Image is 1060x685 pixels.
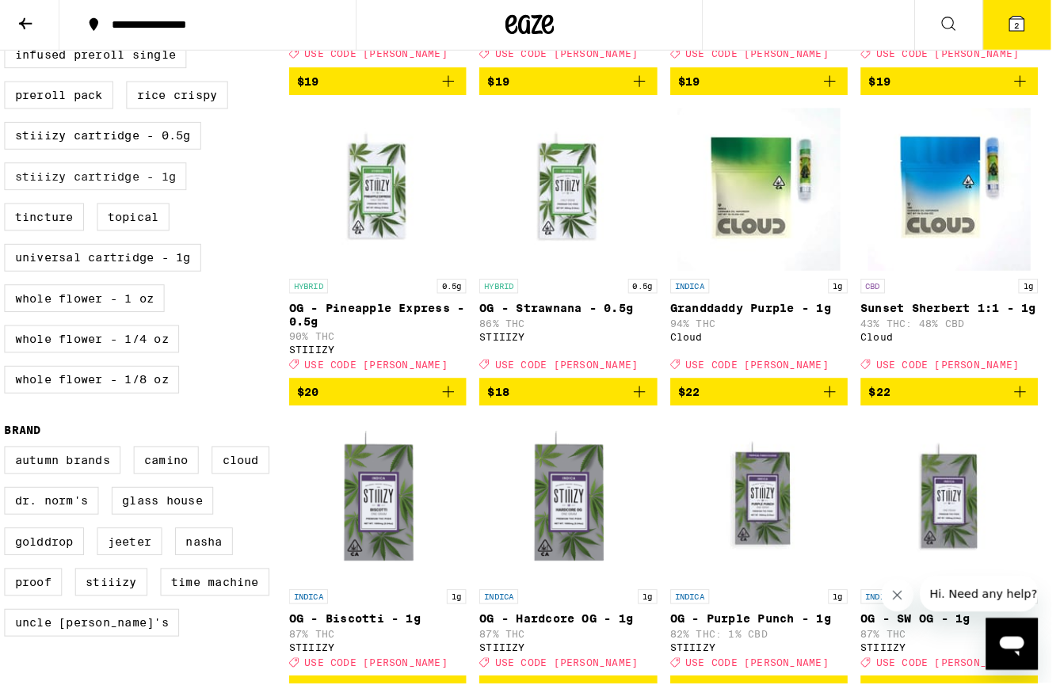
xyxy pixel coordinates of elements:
p: 94% THC [662,311,834,322]
a: Open page for OG - Purple Punch - 1g from STIIIZY [662,409,834,660]
img: STIIIZY - OG - Biscotti - 1g [297,409,456,568]
p: INDICA [475,576,513,590]
label: Whole Flower - 1 oz [13,279,169,306]
p: INDICA [662,576,700,590]
iframe: Message from company [905,562,1020,597]
p: 87% THC [475,614,648,624]
a: Open page for OG - Biscotti - 1g from STIIIZY [290,409,463,660]
a: Open page for Sunset Sherbert 1:1 - 1g from Cloud [847,107,1020,370]
img: STIIIZY - OG - Hardcore OG - 1g [482,409,641,568]
img: STIIIZY - OG - Strawnana - 0.5g [482,107,641,265]
p: 1g [815,273,834,287]
div: STIIIZY [475,325,648,335]
p: 82% THC: 1% CBD [662,614,834,624]
a: Open page for OG - SW OG - 1g from STIIIZY [847,409,1020,660]
p: 1g [444,576,463,590]
span: $22 [855,377,876,390]
span: USE CODE [PERSON_NAME] [862,641,1001,652]
button: Add to bag [475,370,648,397]
p: 86% THC [475,311,648,322]
label: Rice Crispy [132,81,231,108]
span: 2 [997,21,1001,31]
p: 0.5g [434,273,463,287]
label: GoldDrop [13,516,90,542]
span: $18 [483,377,505,390]
p: 0.5g [620,273,649,287]
label: STIIIZY [82,555,152,582]
p: INDICA [847,576,885,590]
p: HYBRID [475,273,513,287]
span: USE CODE [PERSON_NAME] [677,352,816,362]
p: OG - Hardcore OG - 1g [475,598,648,611]
label: Jeeter [103,516,166,542]
p: OG - SW OG - 1g [847,598,1020,611]
label: Dr. Norm's [13,476,105,503]
button: Add to bag [847,67,1020,94]
label: STIIIZY Cartridge - 1g [13,160,190,187]
img: Cloud - Granddaddy Purple - 1g [669,107,827,265]
span: $19 [298,74,319,87]
p: OG - Purple Punch - 1g [662,598,834,611]
img: Cloud - Sunset Sherbert 1:1 - 1g [854,107,1012,265]
a: Open page for OG - Strawnana - 0.5g from STIIIZY [475,107,648,370]
p: 1g [630,576,649,590]
span: $22 [669,377,691,390]
button: Add to bag [662,67,834,94]
label: Uncle [PERSON_NAME]'s [13,595,183,622]
p: Granddaddy Purple - 1g [662,295,834,308]
legend: Brand [13,414,48,427]
p: INDICA [290,576,328,590]
span: USE CODE [PERSON_NAME] [305,49,444,59]
div: Cloud [662,325,834,335]
span: USE CODE [PERSON_NAME] [862,352,1001,362]
img: STIIIZY - OG - Pineapple Express - 0.5g [297,107,456,265]
span: USE CODE [PERSON_NAME] [677,641,816,652]
span: $20 [298,377,319,390]
p: CBD [847,273,871,287]
div: STIIIZY [847,627,1020,637]
span: USE CODE [PERSON_NAME] [305,352,444,362]
label: Glass House [117,476,216,503]
p: Sunset Sherbert 1:1 - 1g [847,295,1020,308]
a: Open page for OG - Pineapple Express - 0.5g from STIIIZY [290,107,463,370]
span: USE CODE [PERSON_NAME] [862,49,1001,59]
label: Time Machine [165,555,271,582]
label: Whole Flower - 1/4 oz [13,318,183,345]
span: USE CODE [PERSON_NAME] [490,641,630,652]
label: Camino [139,436,202,463]
label: Proof [13,555,69,582]
div: STIIIZY [290,627,463,637]
img: STIIIZY - OG - Purple Punch - 1g [669,409,827,568]
p: 87% THC [290,614,463,624]
label: Whole Flower - 1/8 oz [13,358,183,385]
span: $19 [483,74,505,87]
label: Topical [103,200,173,226]
img: STIIIZY - OG - SW OG - 1g [854,409,1012,568]
label: NASHA [179,516,235,542]
label: Preroll Pack [13,81,119,108]
span: USE CODE [PERSON_NAME] [677,49,816,59]
p: HYBRID [290,273,328,287]
label: STIIIZY Cartridge - 0.5g [13,120,204,147]
p: INDICA [662,273,700,287]
p: OG - Pineapple Express - 0.5g [290,295,463,321]
span: USE CODE [PERSON_NAME] [305,641,444,652]
p: 1g [815,576,834,590]
p: 90% THC [290,324,463,334]
p: 43% THC: 48% CBD [847,311,1020,322]
span: $19 [855,74,876,87]
div: STIIIZY [475,627,648,637]
p: OG - Biscotti - 1g [290,598,463,611]
label: Infused Preroll Single [13,41,190,68]
button: Add to bag [290,67,463,94]
span: USE CODE [PERSON_NAME] [490,49,630,59]
p: OG - Strawnana - 0.5g [475,295,648,308]
button: 2 [966,1,1032,50]
label: Tincture [13,200,90,226]
div: STIIIZY [662,627,834,637]
button: Add to bag [847,370,1020,397]
button: Add to bag [662,370,834,397]
a: Open page for OG - Hardcore OG - 1g from STIIIZY [475,409,648,660]
p: 87% THC [847,614,1020,624]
